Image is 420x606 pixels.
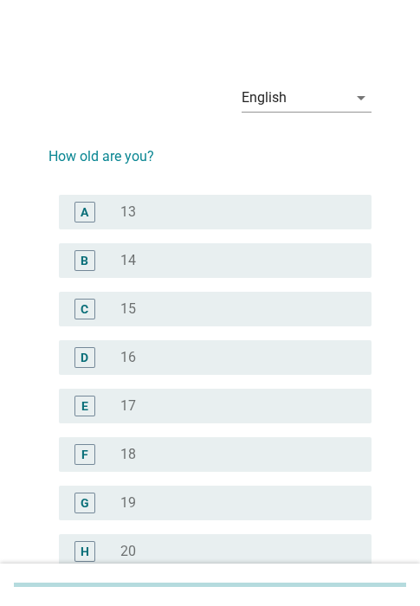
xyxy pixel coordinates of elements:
[120,203,136,221] label: 13
[81,542,89,560] div: H
[81,300,88,318] div: C
[120,349,136,366] label: 16
[120,543,136,560] label: 20
[81,445,88,463] div: F
[81,493,89,512] div: G
[81,251,88,269] div: B
[48,129,372,167] h2: How old are you?
[81,396,88,415] div: E
[81,348,88,366] div: D
[120,397,136,415] label: 17
[120,446,136,463] label: 18
[120,300,136,318] label: 15
[351,87,372,108] i: arrow_drop_down
[81,203,88,221] div: A
[242,90,287,106] div: English
[120,494,136,512] label: 19
[120,252,136,269] label: 14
